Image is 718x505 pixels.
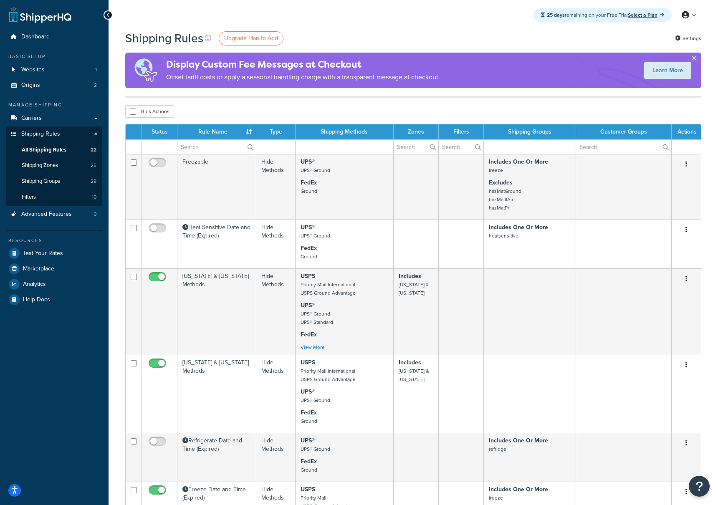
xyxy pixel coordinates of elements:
a: Shipping Zones 25 [6,158,102,173]
span: Carriers [21,115,42,122]
span: 3 [94,211,97,218]
strong: Excludes [489,178,513,187]
small: UPS® Ground [301,445,330,453]
td: Hide Methods [256,220,296,268]
strong: USPS [301,358,315,367]
img: duties-banner-06bc72dcb5fe05cb3f9472aba00be2ae8eb53ab6f0d8bb03d382ba314ac3c341.png [125,53,166,88]
div: Resources [6,237,102,244]
span: 22 [91,146,96,154]
td: Heat Sensitive Date and Time (Expired) [177,220,256,268]
small: Ground [301,466,317,474]
strong: UPS® [301,436,315,445]
th: Customer Groups [576,124,672,139]
strong: USPS [301,272,315,280]
span: All Shipping Rules [22,146,66,154]
span: Websites [21,66,45,73]
input: Search [439,140,483,154]
span: Filters [22,194,36,201]
strong: Includes One Or More [489,223,548,232]
a: Marketplace [6,261,102,276]
li: Shipping Zones [6,158,102,173]
th: Rule Name : activate to sort column ascending [177,124,256,139]
small: hazMatGround hazMatIfAir hazMatPri [489,187,521,212]
a: Origins 2 [6,78,102,93]
h1: Shipping Rules [125,30,203,46]
a: Filters 10 [6,189,102,205]
span: 10 [92,194,96,201]
strong: FedEx [301,408,317,417]
th: Shipping Groups [484,124,576,139]
strong: FedEx [301,457,317,466]
a: Settings [675,33,701,44]
a: Carriers [6,111,102,126]
span: 25 [91,162,96,169]
li: Websites [6,62,102,78]
a: Select a Plan [628,11,664,19]
span: Shipping Rules [21,131,60,138]
strong: UPS® [301,223,315,232]
th: Filters [439,124,484,139]
small: UPS® Ground [301,167,330,174]
li: Shipping Rules [6,126,102,206]
small: Priority Mail International USPS Ground Advantage [301,281,356,297]
input: Search [177,140,256,154]
li: Filters [6,189,102,205]
td: Hide Methods [256,268,296,355]
span: Origins [21,82,40,89]
li: Origins [6,78,102,93]
small: [US_STATE] & [US_STATE] [399,367,429,383]
a: View More [301,343,325,351]
strong: FedEx [301,330,317,339]
a: Learn More [644,62,691,79]
span: Test Your Rates [23,250,63,257]
span: Shipping Groups [22,178,60,185]
span: Upgrade Plan to Add [224,34,278,43]
li: All Shipping Rules [6,142,102,158]
td: Hide Methods [256,154,296,220]
td: Freezable [177,154,256,220]
strong: Includes One Or More [489,157,548,166]
small: Ground [301,417,317,425]
strong: 25 days [547,11,565,19]
td: [US_STATE] & [US_STATE] Methods [177,355,256,433]
p: Offset tariff costs or apply a seasonal handling charge with a transparent message at checkout. [166,71,440,83]
span: Shipping Zones [22,162,58,169]
span: Help Docs [23,296,50,303]
span: Analytics [23,281,46,288]
a: Advanced Features 3 [6,207,102,222]
strong: Includes One Or More [489,485,548,494]
small: freeze [489,167,503,174]
strong: Includes [399,272,421,280]
th: Zones [394,124,439,139]
strong: UPS® [301,301,315,310]
small: heatsensitive [489,232,518,240]
span: 2 [94,82,97,89]
strong: FedEx [301,178,317,187]
div: Basic Setup [6,53,102,60]
div: remaining on your Free Trial [533,8,672,22]
li: Shipping Groups [6,174,102,189]
a: Shipping Groups 29 [6,174,102,189]
a: Help Docs [6,292,102,307]
th: Shipping Methods [296,124,394,139]
td: Hide Methods [256,433,296,482]
small: Priority Mail International USPS Ground Advantage [301,367,356,383]
a: Dashboard [6,29,102,45]
strong: UPS® [301,387,315,396]
strong: Includes [399,358,421,367]
a: ShipperHQ Home [9,6,71,23]
div: Manage Shipping [6,101,102,109]
small: UPS® Ground [301,396,330,404]
a: Test Your Rates [6,246,102,261]
th: Actions [672,124,701,139]
td: Refrigerate Date and Time (Expired) [177,433,256,482]
small: UPS® Ground [301,232,330,240]
h4: Display Custom Fee Messages at Checkout [166,58,440,71]
small: Ground [301,187,317,195]
span: Dashboard [21,33,50,40]
a: Analytics [6,277,102,292]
